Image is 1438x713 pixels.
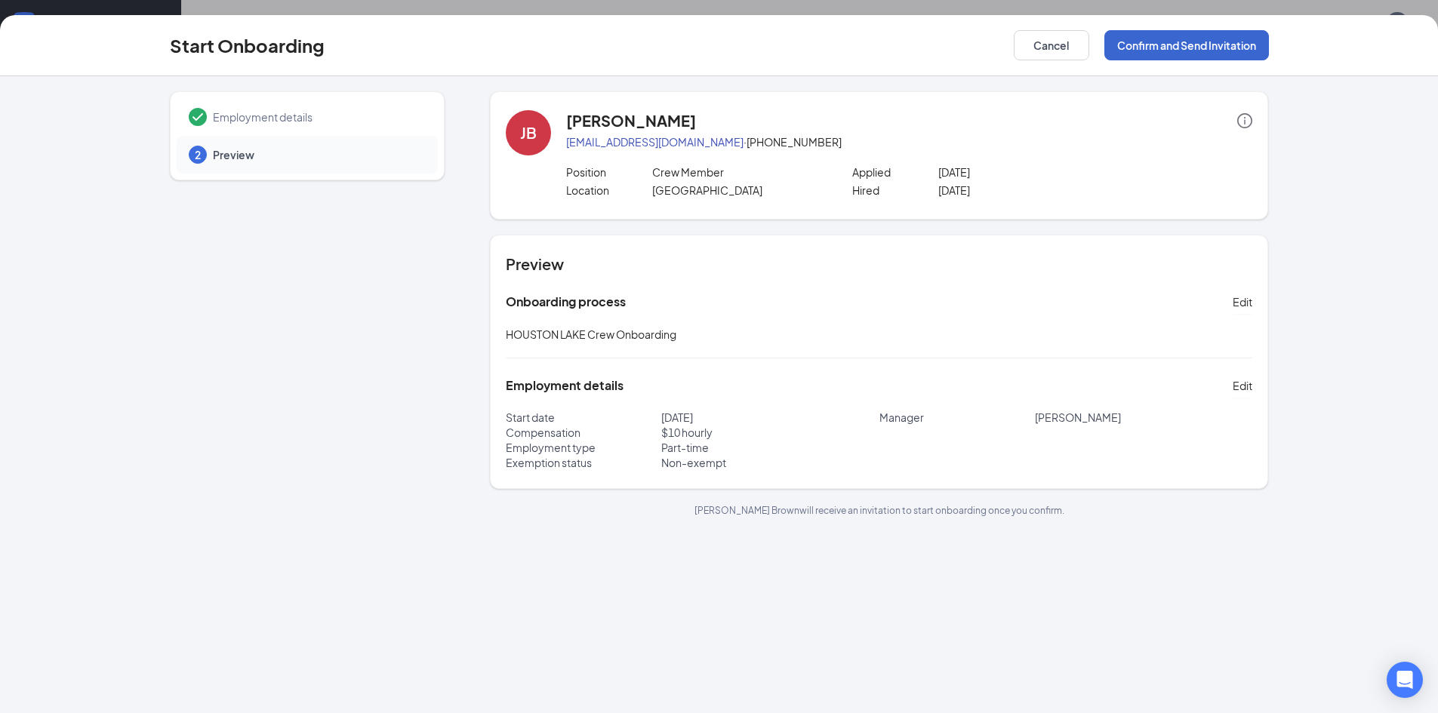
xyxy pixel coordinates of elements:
[661,455,879,470] p: Non-exempt
[1014,30,1089,60] button: Cancel
[852,164,938,180] p: Applied
[566,134,1252,149] p: · [PHONE_NUMBER]
[506,410,661,425] p: Start date
[189,108,207,126] svg: Checkmark
[506,293,626,310] h5: Onboarding process
[1035,410,1253,425] p: [PERSON_NAME]
[566,110,696,131] h4: [PERSON_NAME]
[938,164,1110,180] p: [DATE]
[566,135,744,149] a: [EMAIL_ADDRESS][DOMAIN_NAME]
[490,504,1268,517] p: [PERSON_NAME] Brown will receive an invitation to start onboarding once you confirm.
[566,164,652,180] p: Position
[213,147,423,162] span: Preview
[1233,373,1252,398] button: Edit
[1387,662,1423,698] div: Open Intercom Messenger
[195,147,201,162] span: 2
[652,164,824,180] p: Crew Member
[506,440,661,455] p: Employment type
[506,377,624,394] h5: Employment details
[506,455,661,470] p: Exemption status
[1233,290,1252,314] button: Edit
[506,254,1252,275] h4: Preview
[661,425,879,440] p: $ 10 hourly
[652,183,824,198] p: [GEOGRAPHIC_DATA]
[506,327,676,341] span: HOUSTON LAKE Crew Onboarding
[520,122,537,143] div: JB
[852,183,938,198] p: Hired
[566,183,652,198] p: Location
[661,410,879,425] p: [DATE]
[938,183,1110,198] p: [DATE]
[1104,30,1269,60] button: Confirm and Send Invitation
[661,440,879,455] p: Part-time
[1237,113,1252,128] span: info-circle
[879,410,1035,425] p: Manager
[1233,294,1252,309] span: Edit
[213,109,423,124] span: Employment details
[506,425,661,440] p: Compensation
[170,32,325,58] h3: Start Onboarding
[1233,378,1252,393] span: Edit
